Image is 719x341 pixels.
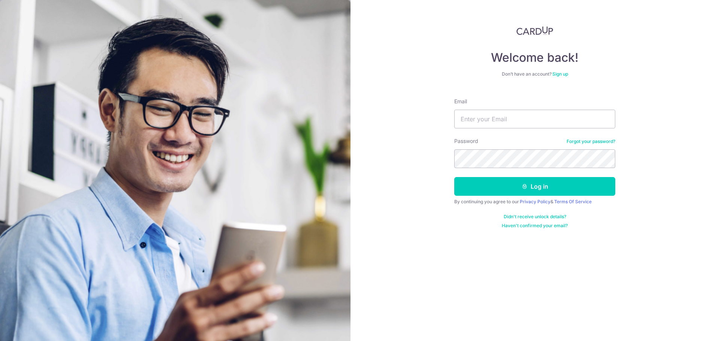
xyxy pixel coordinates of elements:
[454,177,615,196] button: Log in
[504,214,566,220] a: Didn't receive unlock details?
[454,199,615,205] div: By continuing you agree to our &
[554,199,592,204] a: Terms Of Service
[520,199,550,204] a: Privacy Policy
[454,50,615,65] h4: Welcome back!
[454,98,467,105] label: Email
[516,26,553,35] img: CardUp Logo
[454,71,615,77] div: Don’t have an account?
[552,71,568,77] a: Sign up
[502,223,568,229] a: Haven't confirmed your email?
[567,138,615,144] a: Forgot your password?
[454,110,615,128] input: Enter your Email
[454,137,478,145] label: Password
